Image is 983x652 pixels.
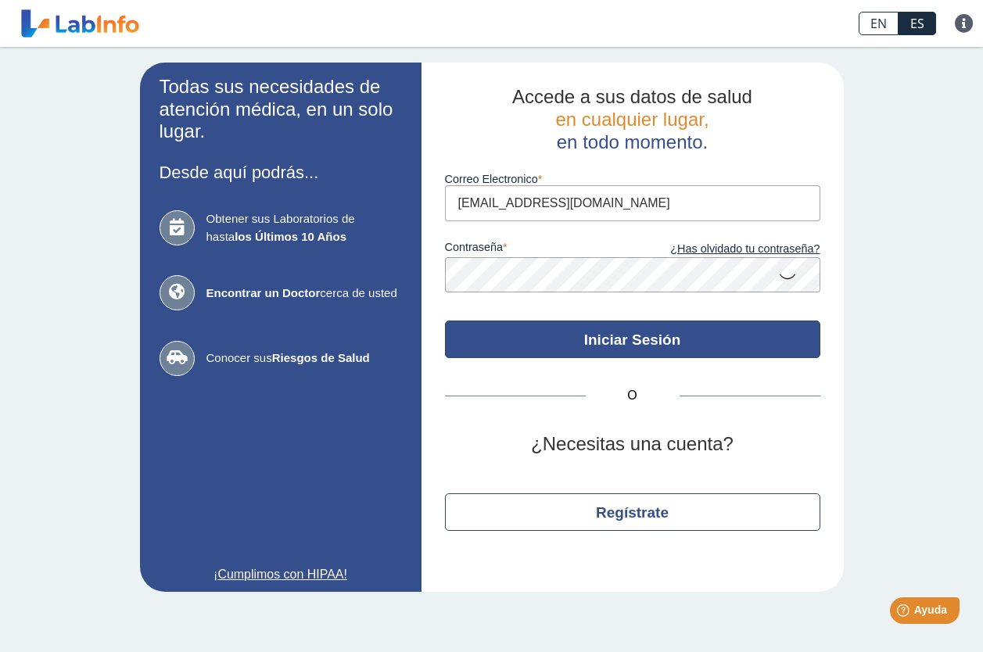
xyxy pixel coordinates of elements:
span: cerca de usted [206,285,402,303]
button: Regístrate [445,493,820,531]
span: Conocer sus [206,349,402,367]
b: Riesgos de Salud [272,351,370,364]
span: Obtener sus Laboratorios de hasta [206,210,402,245]
h2: Todas sus necesidades de atención médica, en un solo lugar. [160,76,402,143]
iframe: Help widget launcher [844,591,966,635]
label: Correo Electronico [445,173,820,185]
button: Iniciar Sesión [445,321,820,358]
a: ES [899,12,936,35]
a: ¿Has olvidado tu contraseña? [633,241,820,258]
a: EN [859,12,899,35]
label: contraseña [445,241,633,258]
span: en cualquier lugar, [555,109,709,130]
b: Encontrar un Doctor [206,286,321,299]
span: en todo momento. [557,131,708,152]
span: Accede a sus datos de salud [512,86,752,107]
b: los Últimos 10 Años [235,230,346,243]
span: O [586,386,680,405]
h3: Desde aquí podrás... [160,163,402,182]
h2: ¿Necesitas una cuenta? [445,433,820,456]
a: ¡Cumplimos con HIPAA! [160,565,402,584]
